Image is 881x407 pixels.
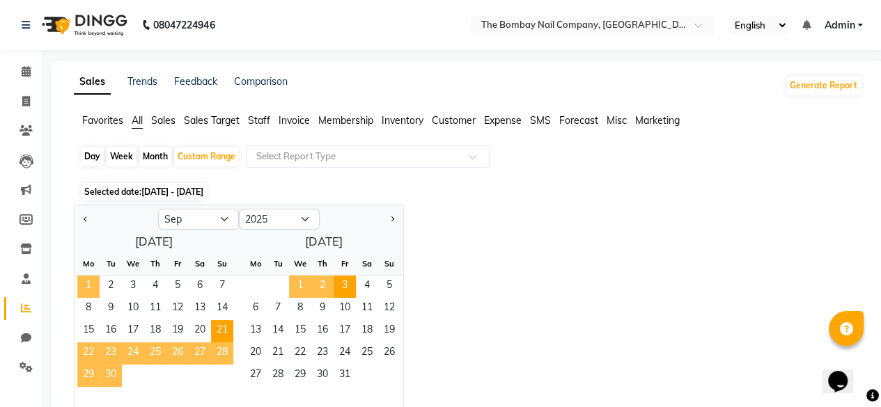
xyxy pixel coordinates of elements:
[77,342,100,365] div: Monday, September 22, 2025
[244,365,267,387] span: 27
[189,276,211,298] span: 6
[378,298,400,320] div: Sunday, October 12, 2025
[289,253,311,275] div: We
[824,18,855,33] span: Admin
[166,342,189,365] div: Friday, September 26, 2025
[311,365,334,387] span: 30
[144,342,166,365] span: 25
[189,320,211,342] div: Saturday, September 20, 2025
[267,320,289,342] span: 14
[127,75,157,88] a: Trends
[144,276,166,298] span: 4
[144,298,166,320] span: 11
[289,298,311,320] div: Wednesday, October 8, 2025
[311,298,334,320] div: Thursday, October 9, 2025
[267,320,289,342] div: Tuesday, October 14, 2025
[635,114,680,127] span: Marketing
[267,342,289,365] div: Tuesday, October 21, 2025
[378,342,400,365] span: 26
[530,114,551,127] span: SMS
[311,365,334,387] div: Thursday, October 30, 2025
[311,320,334,342] div: Thursday, October 16, 2025
[107,147,137,166] div: Week
[100,298,122,320] span: 9
[607,114,627,127] span: Misc
[289,365,311,387] div: Wednesday, October 29, 2025
[81,147,104,166] div: Day
[311,342,334,365] div: Thursday, October 23, 2025
[244,320,267,342] div: Monday, October 13, 2025
[378,342,400,365] div: Sunday, October 26, 2025
[234,75,288,88] a: Comparison
[786,76,861,95] button: Generate Report
[211,342,233,365] span: 28
[174,75,217,88] a: Feedback
[100,342,122,365] div: Tuesday, September 23, 2025
[267,298,289,320] div: Tuesday, October 7, 2025
[77,253,100,275] div: Mo
[141,186,203,197] span: [DATE] - [DATE]
[334,320,356,342] span: 17
[166,320,189,342] span: 19
[100,320,122,342] div: Tuesday, September 16, 2025
[211,253,233,275] div: Su
[189,253,211,275] div: Sa
[166,253,189,275] div: Fr
[311,320,334,342] span: 16
[378,320,400,342] div: Sunday, October 19, 2025
[822,351,867,393] iframe: chat widget
[144,320,166,342] span: 18
[77,298,100,320] span: 8
[244,298,267,320] span: 6
[77,320,100,342] span: 15
[289,298,311,320] span: 8
[184,114,240,127] span: Sales Target
[334,320,356,342] div: Friday, October 17, 2025
[318,114,373,127] span: Membership
[244,298,267,320] div: Monday, October 6, 2025
[189,276,211,298] div: Saturday, September 6, 2025
[122,320,144,342] div: Wednesday, September 17, 2025
[244,342,267,365] span: 20
[334,276,356,298] div: Friday, October 3, 2025
[289,276,311,298] span: 1
[77,320,100,342] div: Monday, September 15, 2025
[267,342,289,365] span: 21
[334,298,356,320] div: Friday, October 10, 2025
[311,298,334,320] span: 9
[77,298,100,320] div: Monday, September 8, 2025
[334,276,356,298] span: 3
[122,298,144,320] div: Wednesday, September 10, 2025
[81,183,207,200] span: Selected date:
[211,298,233,320] div: Sunday, September 14, 2025
[166,298,189,320] div: Friday, September 12, 2025
[311,276,334,298] div: Thursday, October 2, 2025
[77,276,100,298] span: 1
[289,320,311,342] div: Wednesday, October 15, 2025
[267,365,289,387] span: 28
[166,276,189,298] span: 5
[144,276,166,298] div: Thursday, September 4, 2025
[122,342,144,365] span: 24
[77,276,100,298] div: Monday, September 1, 2025
[166,298,189,320] span: 12
[356,320,378,342] span: 18
[289,365,311,387] span: 29
[100,320,122,342] span: 16
[174,147,239,166] div: Custom Range
[334,365,356,387] div: Friday, October 31, 2025
[334,253,356,275] div: Fr
[166,276,189,298] div: Friday, September 5, 2025
[122,320,144,342] span: 17
[211,320,233,342] span: 21
[166,342,189,365] span: 26
[100,365,122,387] span: 30
[144,253,166,275] div: Th
[189,320,211,342] span: 20
[74,70,111,95] a: Sales
[122,276,144,298] span: 3
[244,320,267,342] span: 13
[267,298,289,320] span: 7
[100,365,122,387] div: Tuesday, September 30, 2025
[334,342,356,365] span: 24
